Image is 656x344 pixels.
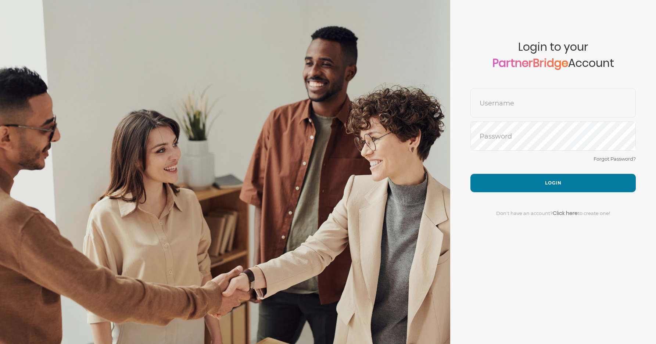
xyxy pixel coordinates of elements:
a: PartnerBridge [492,55,568,71]
button: Login [470,174,636,192]
span: Login to your Account [470,40,636,88]
span: Don't have an account? to create one! [496,210,610,216]
a: Forgot Password? [594,156,636,162]
a: Click here [553,209,578,217]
